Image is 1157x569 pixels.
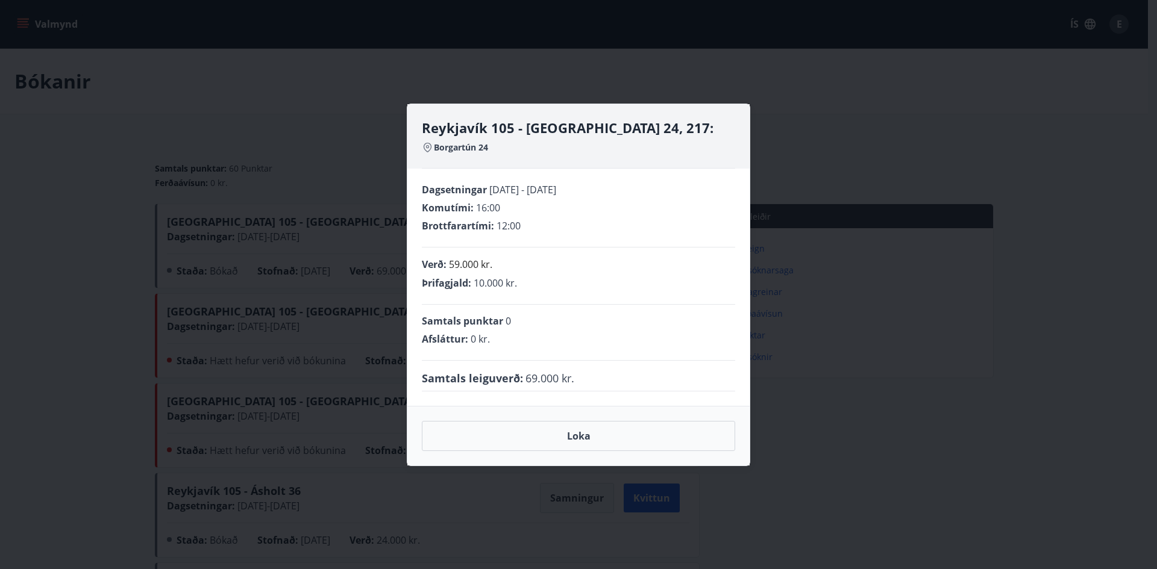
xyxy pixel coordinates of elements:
[497,219,521,232] span: 12:00
[474,276,517,290] span: 10.000 kr.
[422,314,503,328] span: Samtals punktar
[489,183,556,196] span: [DATE] - [DATE]
[422,276,471,290] span: Þrifagjald :
[449,257,492,272] p: 59.000 kr.
[525,370,574,386] span: 69.000 kr.
[422,201,474,214] span: Komutími :
[471,332,490,346] span: 0 kr.
[422,332,468,346] span: Afsláttur :
[422,183,487,196] span: Dagsetningar
[476,201,500,214] span: 16:00
[422,370,523,386] span: Samtals leiguverð :
[422,119,735,137] h4: Reykjavík 105 - [GEOGRAPHIC_DATA] 24, 217:
[422,258,447,271] span: Verð :
[422,421,735,451] button: Loka
[434,141,488,154] span: Borgartún 24
[506,314,511,328] span: 0
[422,219,494,232] span: Brottfarartími :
